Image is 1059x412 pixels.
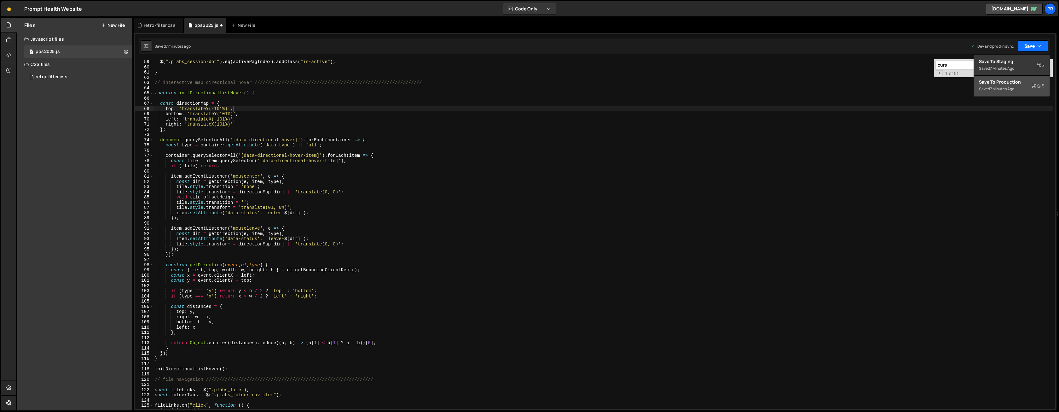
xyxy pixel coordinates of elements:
div: 76 [135,148,153,153]
div: 110 [135,325,153,330]
div: 93 [135,236,153,242]
div: Save to Staging [979,58,1045,65]
div: Dev and prod in sync [971,44,1014,49]
div: retro-filter.css [36,74,67,80]
span: Toggle Replace mode [936,70,943,76]
div: 104 [135,294,153,299]
div: 86 [135,200,153,205]
div: 90 [135,221,153,226]
div: 95 [135,247,153,252]
div: 117 [135,361,153,367]
div: 59 [135,59,153,65]
div: 114 [135,346,153,351]
div: 62 [135,75,153,80]
div: 87 [135,205,153,210]
a: Pr [1045,3,1056,15]
div: 120 [135,377,153,382]
div: pps2025.js [194,22,219,28]
button: Save to ProductionS Saved7 minutes ago [974,76,1050,96]
div: Save to Production [979,79,1045,85]
input: Search for [935,61,1015,70]
div: 75 [135,143,153,148]
div: 16625/45293.js [24,45,132,58]
div: pps2025.js [36,49,60,55]
div: Prompt Health Website [24,5,82,13]
a: 🤙 [1,1,17,16]
div: 79 [135,163,153,169]
div: 81 [135,174,153,179]
div: 101 [135,278,153,283]
div: 88 [135,210,153,216]
div: 16625/45443.css [24,71,132,83]
div: 112 [135,335,153,341]
div: Saved [979,85,1045,93]
div: 89 [135,215,153,221]
div: CSS files [17,58,132,71]
div: 74 [135,138,153,143]
div: 124 [135,398,153,403]
div: 71 [135,122,153,127]
span: S [1037,62,1045,68]
div: 82 [135,179,153,185]
div: 97 [135,257,153,262]
button: Save [1018,40,1048,52]
div: 91 [135,226,153,231]
div: 7 minutes ago [990,86,1014,91]
div: 108 [135,315,153,320]
span: 0 [30,50,33,55]
div: 92 [135,231,153,237]
div: 72 [135,127,153,132]
div: 85 [135,195,153,200]
div: 105 [135,299,153,304]
div: 111 [135,330,153,335]
span: S [1032,83,1045,89]
div: 7 minutes ago [166,44,191,49]
div: Saved [154,44,191,49]
div: 103 [135,288,153,294]
div: 66 [135,96,153,101]
div: 65 [135,91,153,96]
div: 63 [135,80,153,85]
div: 123 [135,392,153,398]
a: [DOMAIN_NAME] [986,3,1043,15]
div: Javascript files [17,33,132,45]
div: 121 [135,382,153,387]
div: 122 [135,387,153,393]
div: 125 [135,403,153,408]
div: 116 [135,356,153,362]
div: Saved [979,65,1045,72]
div: 109 [135,320,153,325]
button: Code Only [503,3,556,15]
div: 83 [135,184,153,190]
div: 102 [135,283,153,289]
div: 119 [135,372,153,377]
div: 68 [135,106,153,112]
div: New File [231,22,258,28]
div: 60 [135,65,153,70]
span: 1 of 51 [943,71,962,76]
div: 84 [135,190,153,195]
div: 118 [135,367,153,372]
div: 113 [135,340,153,346]
div: retro-filter.css [144,22,176,28]
div: 73 [135,132,153,138]
div: 64 [135,85,153,91]
div: 98 [135,262,153,268]
div: 107 [135,309,153,315]
div: 7 minutes ago [990,66,1014,71]
div: 100 [135,273,153,278]
button: New File [101,23,125,28]
div: 96 [135,252,153,257]
div: 78 [135,158,153,164]
div: 80 [135,169,153,174]
div: 69 [135,111,153,117]
div: 77 [135,153,153,158]
div: 67 [135,101,153,106]
div: 106 [135,304,153,309]
div: 94 [135,242,153,247]
h2: Files [24,22,36,29]
button: Save to StagingS Saved7 minutes ago [974,55,1050,76]
div: 70 [135,117,153,122]
div: 115 [135,351,153,356]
